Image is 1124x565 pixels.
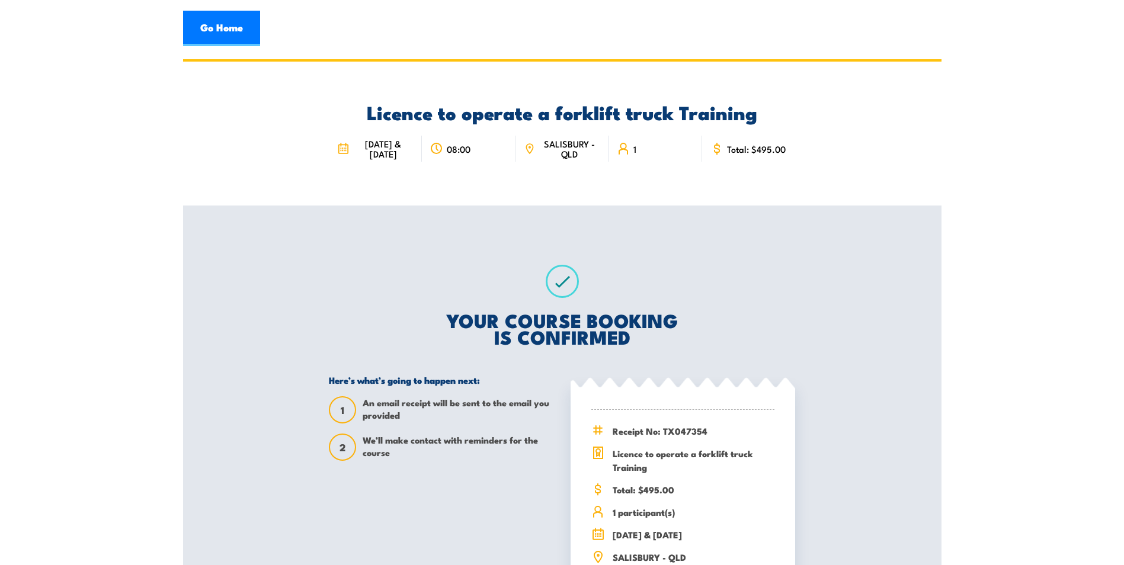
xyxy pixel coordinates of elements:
span: 2 [330,441,355,454]
span: Total: $495.00 [727,144,786,154]
span: An email receipt will be sent to the email you provided [363,396,553,423]
span: Total: $495.00 [613,483,774,496]
h5: Here’s what’s going to happen next: [329,374,553,386]
span: We’ll make contact with reminders for the course [363,434,553,461]
span: 1 [633,144,636,154]
span: Licence to operate a forklift truck Training [613,447,774,474]
span: 1 [330,404,355,416]
span: SALISBURY - QLD [539,139,600,159]
a: Go Home [183,11,260,46]
span: 1 participant(s) [613,505,774,519]
h2: Licence to operate a forklift truck Training [329,104,795,120]
span: [DATE] & [DATE] [613,528,774,541]
span: Receipt No: TX047354 [613,424,774,438]
h2: YOUR COURSE BOOKING IS CONFIRMED [329,312,795,345]
span: [DATE] & [DATE] [353,139,414,159]
span: 08:00 [447,144,470,154]
span: SALISBURY - QLD [613,550,774,564]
